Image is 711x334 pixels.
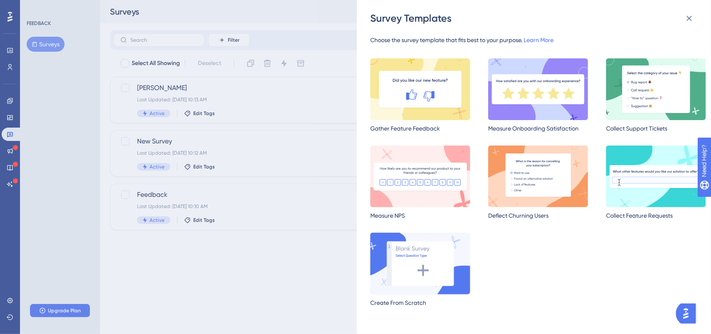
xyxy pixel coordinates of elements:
[488,123,588,133] div: Measure Onboarding Satisfaction
[524,37,554,43] a: Learn More
[606,146,706,207] img: requestFeature
[370,211,470,221] div: Measure NPS
[370,233,470,294] img: createScratch
[488,211,588,221] div: Deflect Churning Users
[606,123,706,133] div: Collect Support Tickets
[370,37,522,43] span: Choose the survey template that fits best to your purpose.
[606,211,706,221] div: Collect Feature Requests
[370,123,470,133] div: Gather Feature Feedback
[488,58,588,120] img: satisfaction
[488,146,588,207] img: deflectChurning
[370,146,470,207] img: nps
[370,298,470,308] div: Create From Scratch
[606,58,706,120] img: multipleChoice
[20,2,52,12] span: Need Help?
[676,301,701,326] iframe: UserGuiding AI Assistant Launcher
[370,12,699,25] div: Survey Templates
[370,58,470,120] img: gatherFeedback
